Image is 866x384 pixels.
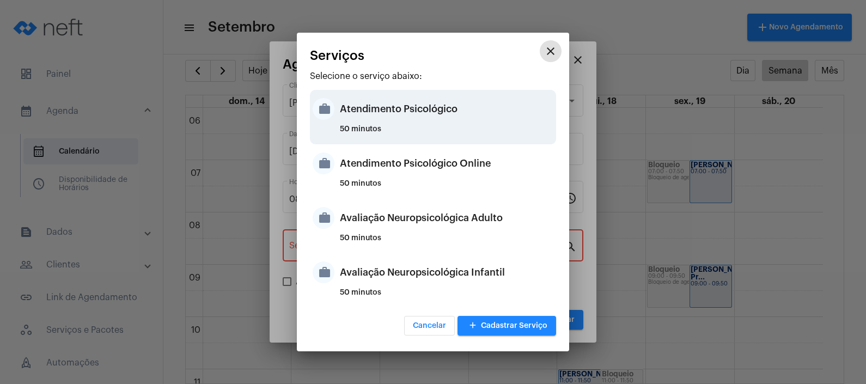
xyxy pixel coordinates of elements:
[340,289,553,305] div: 50 minutos
[340,147,553,180] div: Atendimento Psicológico Online
[310,48,364,63] span: Serviços
[340,180,553,196] div: 50 minutos
[466,322,547,330] span: Cadastrar Serviço
[466,319,479,333] mat-icon: add
[340,256,553,289] div: Avaliação Neuropsicológica Infantil
[340,93,553,125] div: Atendimento Psicológico
[340,234,553,251] div: 50 minutos
[413,322,446,330] span: Cancelar
[340,202,553,234] div: Avaliação Neuropsicológica Adulto
[310,71,556,81] p: Selecione o serviço abaixo:
[544,45,557,58] mat-icon: close
[313,98,334,120] mat-icon: work
[313,207,334,229] mat-icon: work
[340,125,553,142] div: 50 minutos
[458,316,556,336] button: Cadastrar Serviço
[404,316,455,336] button: Cancelar
[313,261,334,283] mat-icon: work
[313,153,334,174] mat-icon: work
